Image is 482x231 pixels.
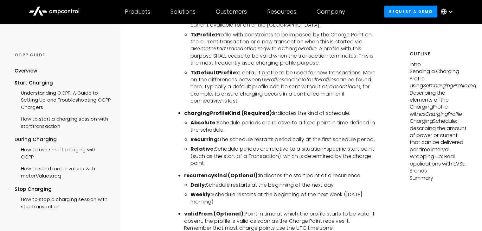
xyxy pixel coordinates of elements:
[410,51,468,57] h5: Outline
[15,193,111,212] a: How to stop a charging session with stopTransaction
[190,31,216,38] b: TxProfile:
[15,67,37,74] div: Overview
[190,191,212,198] b: Weekly:
[190,182,376,189] li: Schedule restarts at the beginning of the next day
[190,191,376,205] li: Schedule restarts at the beginning of the next week ([DATE] morning)
[190,145,215,153] b: Relative:
[184,109,273,117] b: chargingProfileKind (Required):
[295,76,336,83] i: TxDefaultProfiles
[125,8,150,15] div: Products
[190,136,376,143] li: The schedule restarts periodically at the first schedule period.
[184,172,259,179] b: recurrencyKind (Optional):
[15,52,111,58] div: OCPP GUIDE
[423,82,476,89] em: SetChargingProfile.req
[410,90,468,118] p: Describing the elements of the ChargingProfile with
[267,8,296,15] div: Resources
[190,69,376,105] li: a default profile to be used for new transactions. More on the differences between and can be fou...
[420,110,462,118] em: csChargingProfile
[410,68,468,89] p: Sending a Charging Profile using
[15,86,111,112] a: Understanding OCPP: A Guide to Setting Up and Troubleshooting OCPP Chargers
[190,181,206,189] b: Daily:
[410,175,468,182] p: Summary
[15,79,111,86] div: Start Charging
[184,172,376,179] li: Indicates the start point of a recurrence.
[184,110,376,117] li: Indicates the kind of schedule.
[170,8,196,15] div: Solutions
[317,8,345,15] div: Company
[410,153,468,174] p: Wrapping up: Real applications with EVSE Brands
[190,119,217,126] b: Absolute:
[410,61,468,68] p: Intro
[15,186,111,193] div: Stop Charging
[190,119,376,134] li: Schedule periods are relative to a fixed point in time defined in the schedule.
[190,136,219,143] b: Recurring:
[216,8,247,15] div: Customers
[15,162,111,181] a: How to send meter values with meterValues.req
[194,45,266,52] i: RemoteStartTransaction.req
[384,6,437,17] a: Request a demo
[184,210,245,217] b: validFrom (Optional):
[15,136,111,143] div: During Charging
[15,143,111,162] a: How to use smart charging with OCPP
[15,112,111,131] a: How to start a charging session with startTransaction
[190,31,376,67] li: Profile with constraints to be imposed by the Charge Point on the current transaction or a new tr...
[190,146,376,167] li: Schedule periods are relative to a situation-specific start point (such as the start of a Transac...
[15,67,37,79] a: Overview
[261,76,284,83] i: TxProfiles
[190,69,237,76] b: TxDefaultProfile:
[281,45,317,52] i: ChargeProfile
[410,118,468,153] p: ChargingSchedule: describing the amount of power or current that can be delivered per time interval.
[325,83,360,90] i: transactionID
